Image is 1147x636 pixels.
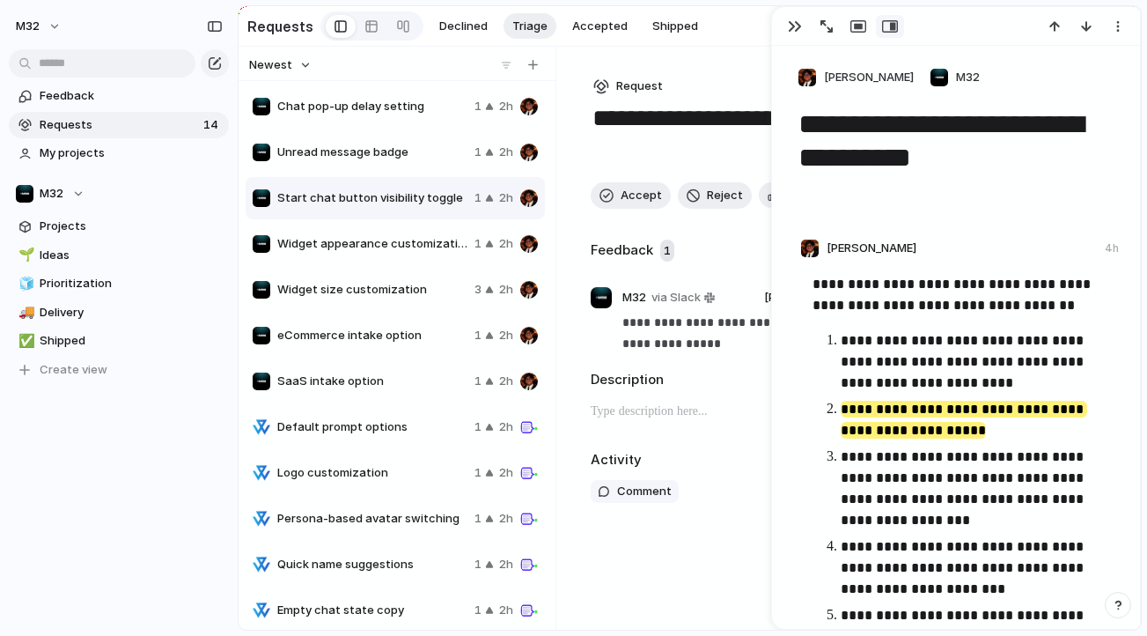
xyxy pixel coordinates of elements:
[9,181,229,207] button: M32
[474,98,482,115] span: 1
[40,87,223,105] span: Feedback
[277,189,467,207] span: Start chat button visibility toggle
[277,144,467,161] span: Unread message badge
[277,602,467,619] span: Empty chat state copy
[277,281,467,299] span: Widget size customization
[591,450,642,470] h2: Activity
[40,116,198,134] span: Requests
[591,370,901,390] h2: Description
[925,63,984,92] button: M32
[622,289,646,307] span: M32
[474,510,482,528] span: 1
[512,18,548,35] span: Triage
[651,289,701,307] span: via Slack
[648,287,718,308] a: via Slack
[277,235,467,253] span: Widget appearance customization
[474,602,482,619] span: 1
[499,464,513,482] span: 2h
[499,373,513,390] span: 2h
[9,328,229,354] a: ✅Shipped
[246,54,314,77] button: Newest
[18,302,31,322] div: 🚚
[474,281,482,299] span: 3
[678,182,752,209] button: Reject
[591,240,653,261] h2: Feedback
[9,83,229,109] a: Feedback
[499,510,513,528] span: 2h
[1105,240,1119,256] div: 4h
[277,98,467,115] span: Chat pop-up delay setting
[40,218,223,235] span: Projects
[16,332,33,350] button: ✅
[591,480,679,503] button: Comment
[9,270,229,297] a: 🧊Prioritization
[474,373,482,390] span: 1
[616,78,663,95] span: Request
[18,331,31,351] div: ✅
[474,556,482,573] span: 1
[203,116,222,134] span: 14
[277,464,467,482] span: Logo customization
[277,556,467,573] span: Quick name suggestions
[621,187,662,204] span: Accept
[652,18,698,35] span: Shipped
[764,289,854,307] span: [PERSON_NAME]
[16,304,33,322] button: 🚚
[660,240,674,263] span: 1
[474,418,482,436] span: 1
[499,235,513,253] span: 2h
[474,144,482,161] span: 1
[8,12,70,41] button: m32
[9,300,229,326] a: 🚚Delivery
[40,332,223,350] span: Shipped
[18,274,31,294] div: 🧊
[277,418,467,436] span: Default prompt options
[277,327,467,344] span: eCommerce intake option
[499,98,513,115] span: 2h
[793,63,918,92] button: [PERSON_NAME]
[499,281,513,299] span: 2h
[643,13,707,40] button: Shipped
[249,56,292,74] span: Newest
[572,18,628,35] span: Accepted
[9,140,229,166] a: My projects
[18,245,31,265] div: 🌱
[9,357,229,383] button: Create view
[247,16,313,37] h2: Requests
[474,464,482,482] span: 1
[40,361,107,379] span: Create view
[499,144,513,161] span: 2h
[499,602,513,619] span: 2h
[40,275,223,292] span: Prioritization
[439,18,488,35] span: Declined
[40,185,63,203] span: M32
[591,75,665,98] button: Request
[16,247,33,264] button: 🌱
[16,275,33,292] button: 🧊
[9,242,229,269] a: 🌱Ideas
[956,69,980,86] span: M32
[430,13,496,40] button: Declined
[499,556,513,573] span: 2h
[474,189,482,207] span: 1
[824,69,914,86] span: [PERSON_NAME]
[499,327,513,344] span: 2h
[499,189,513,207] span: 2h
[277,510,467,528] span: Persona-based avatar switching
[40,304,223,322] span: Delivery
[16,18,40,35] span: m32
[9,213,229,240] a: Projects
[474,235,482,253] span: 1
[591,182,671,209] button: Accept
[504,13,556,40] button: Triage
[277,373,467,390] span: SaaS intake option
[40,247,223,264] span: Ideas
[499,418,513,436] span: 2h
[827,240,916,257] span: [PERSON_NAME]
[40,144,223,162] span: My projects
[9,112,229,138] a: Requests14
